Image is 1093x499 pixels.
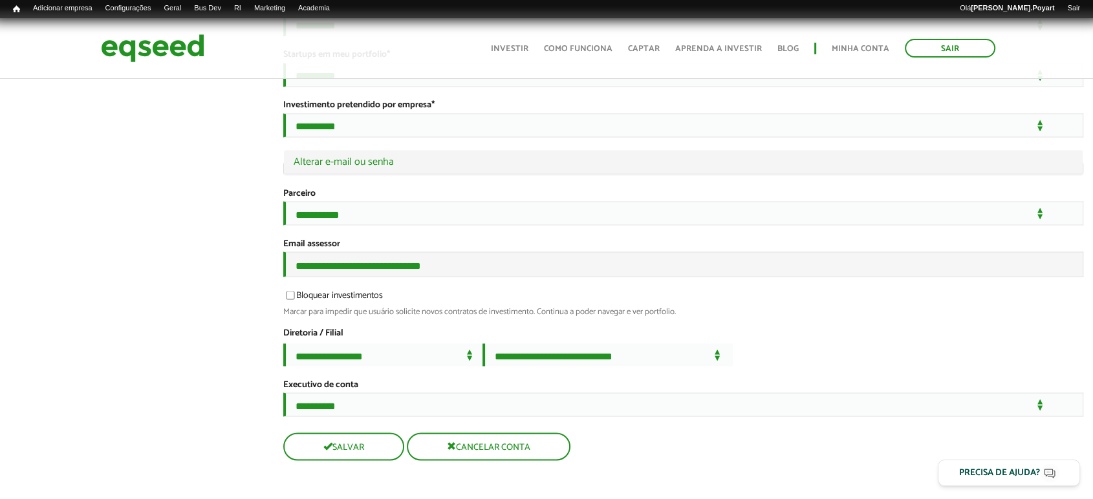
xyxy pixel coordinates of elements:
[283,239,340,248] label: Email assessor
[283,432,404,460] button: Salvar
[292,3,336,14] a: Academia
[491,45,528,53] a: Investir
[157,3,188,14] a: Geral
[13,5,20,14] span: Início
[628,45,660,53] a: Captar
[283,307,1084,315] div: Marcar para impedir que usuário solicite novos contratos de investimento. Continua a poder navega...
[294,156,1074,167] a: Alterar e-mail ou senha
[27,3,99,14] a: Adicionar empresa
[953,3,1061,14] a: Olá[PERSON_NAME].Poyart
[544,45,612,53] a: Como funciona
[832,45,889,53] a: Minha conta
[101,31,204,65] img: EqSeed
[431,98,435,112] span: Este campo é obrigatório.
[971,4,1054,12] strong: [PERSON_NAME].Poyart
[777,45,799,53] a: Blog
[675,45,762,53] a: Aprenda a investir
[279,291,302,299] input: Bloquear investimentos
[283,380,358,389] label: Executivo de conta
[228,3,248,14] a: RI
[283,328,1084,337] label: Diretoria / Filial
[248,3,292,14] a: Marketing
[283,101,435,110] label: Investimento pretendido por empresa
[6,3,27,16] a: Início
[283,291,383,304] label: Bloquear investimentos
[188,3,228,14] a: Bus Dev
[407,432,570,460] button: Cancelar conta
[1061,3,1087,14] a: Sair
[99,3,158,14] a: Configurações
[283,189,316,198] label: Parceiro
[905,39,995,58] a: Sair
